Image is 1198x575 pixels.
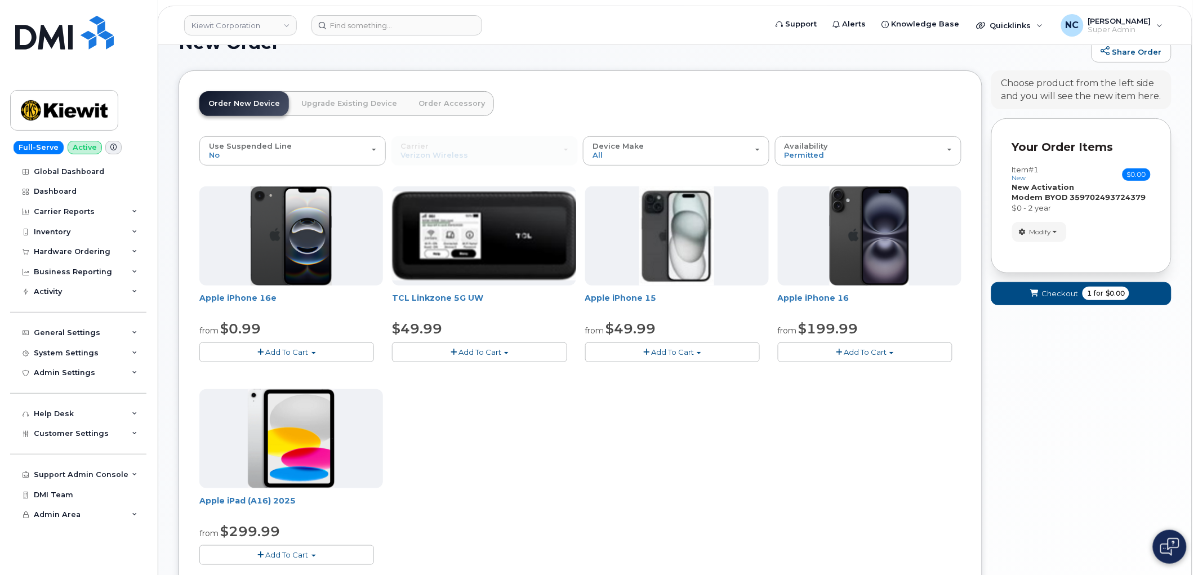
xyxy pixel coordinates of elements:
a: Knowledge Base [874,13,968,35]
a: TCL Linkzone 5G UW [392,293,483,303]
div: Choose product from the left side and you will see the new item here. [1001,77,1161,103]
button: Add To Cart [778,342,952,362]
a: Apple iPhone 16e [199,293,277,303]
span: Use Suspended Line [209,141,292,150]
span: $0.00 [1106,288,1125,298]
img: linkzone5g.png [392,191,576,280]
p: Your Order Items [1012,139,1151,155]
strong: Modem BYOD [1012,193,1068,202]
small: from [778,326,797,336]
a: Kiewit Corporation [184,15,297,35]
span: Add To Cart [844,347,887,356]
a: Apple iPhone 15 [585,293,657,303]
a: Support [768,13,825,35]
a: Apple iPhone 16 [778,293,849,303]
button: Modify [1012,222,1067,242]
small: new [1012,174,1026,182]
button: Use Suspended Line No [199,136,386,166]
span: Modify [1030,227,1052,237]
img: iphone15.jpg [639,186,714,286]
div: Apple iPhone 15 [585,292,769,315]
div: Apple iPhone 16 [778,292,961,315]
div: TCL Linkzone 5G UW [392,292,576,315]
button: Checkout 1 for $0.00 [991,282,1172,305]
div: Quicklinks [969,14,1051,37]
span: Device Make [593,141,644,150]
span: for [1092,288,1106,298]
span: Add To Cart [458,347,501,356]
span: $49.99 [392,320,442,337]
strong: 359702493724379 [1070,193,1146,202]
span: $199.99 [799,320,858,337]
img: iphone16e.png [251,186,332,286]
span: Permitted [785,150,825,159]
span: Add To Cart [651,347,694,356]
a: Upgrade Existing Device [292,91,406,116]
span: Add To Cart [266,347,309,356]
span: $299.99 [220,523,280,540]
button: Add To Cart [392,342,567,362]
span: 1 [1087,288,1092,298]
img: Open chat [1160,538,1179,556]
a: Alerts [825,13,874,35]
a: Apple iPad (A16) 2025 [199,496,296,506]
span: $49.99 [606,320,656,337]
div: Apple iPad (A16) 2025 [199,495,383,518]
img: ipad_11.png [248,389,335,488]
h1: New Order [179,33,1086,52]
a: Order New Device [199,91,289,116]
span: Availability [785,141,829,150]
input: Find something... [311,15,482,35]
a: Order Accessory [409,91,494,116]
div: $0 - 2 year [1012,203,1151,213]
div: Apple iPhone 16e [199,292,383,315]
a: Share Order [1092,40,1172,63]
span: #1 [1029,165,1039,174]
img: iphone_16_plus.png [830,186,909,286]
button: Device Make All [583,136,769,166]
span: $0.00 [1123,168,1151,181]
span: Knowledge Base [892,19,960,30]
span: No [209,150,220,159]
span: [PERSON_NAME] [1088,16,1151,25]
div: Nicholas Capella [1053,14,1171,37]
button: Add To Cart [199,545,374,565]
span: Checkout [1041,288,1078,299]
span: Add To Cart [266,550,309,559]
span: $0.99 [220,320,261,337]
small: from [585,326,604,336]
button: Availability Permitted [775,136,961,166]
span: Quicklinks [990,21,1031,30]
small: from [199,528,219,538]
span: NC [1066,19,1079,32]
span: All [593,150,603,159]
small: from [199,326,219,336]
span: Alerts [843,19,866,30]
h3: Item [1012,166,1039,182]
strong: New Activation [1012,182,1075,191]
button: Add To Cart [585,342,760,362]
button: Add To Cart [199,342,374,362]
span: Super Admin [1088,25,1151,34]
span: Support [786,19,817,30]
